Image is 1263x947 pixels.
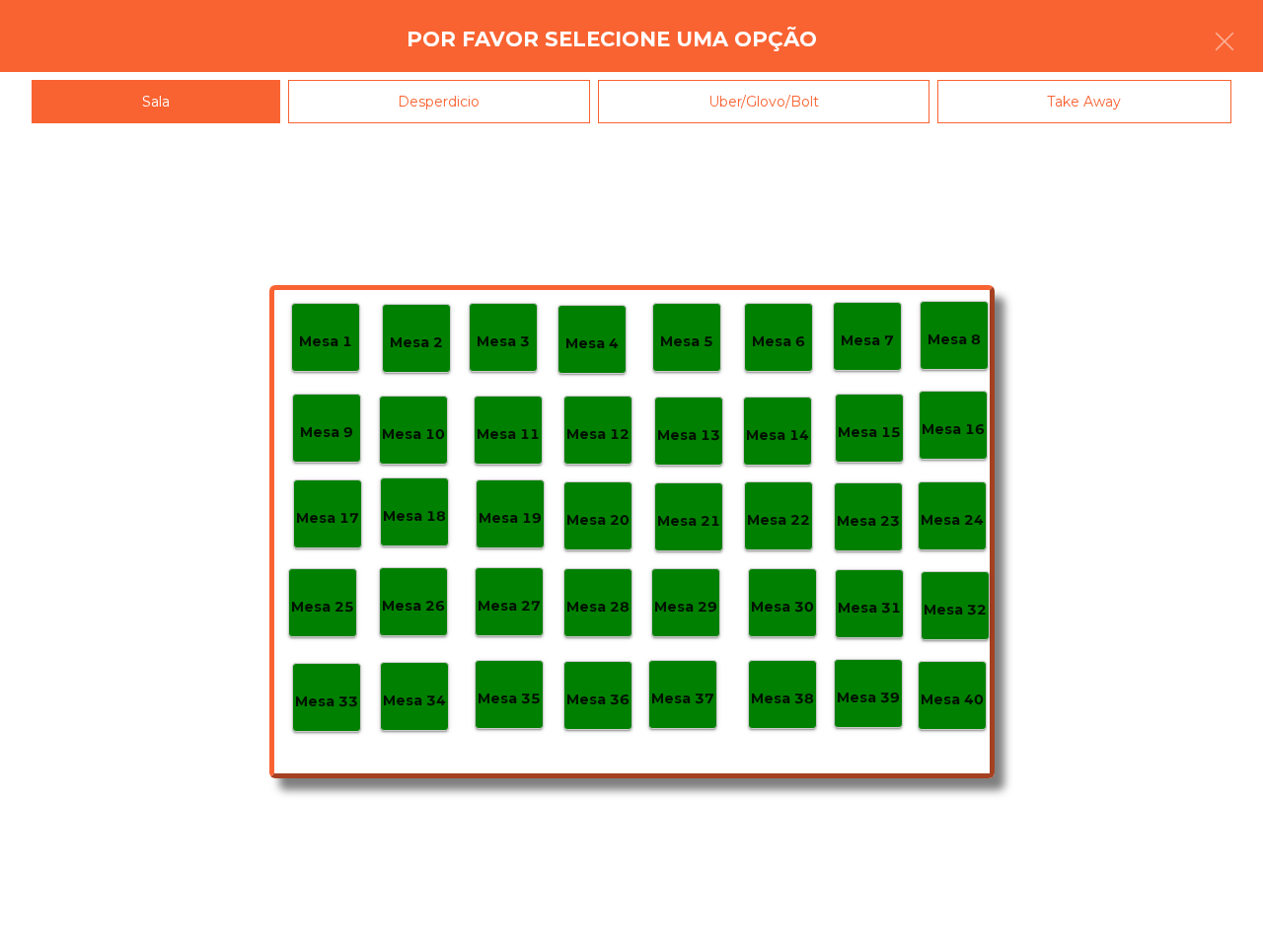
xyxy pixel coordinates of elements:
[382,595,445,618] p: Mesa 26
[299,330,352,353] p: Mesa 1
[657,424,720,447] p: Mesa 13
[478,595,541,618] p: Mesa 27
[566,509,630,532] p: Mesa 20
[660,330,713,353] p: Mesa 5
[390,331,443,354] p: Mesa 2
[566,689,630,711] p: Mesa 36
[921,689,984,711] p: Mesa 40
[657,510,720,533] p: Mesa 21
[407,25,817,54] h4: Por favor selecione uma opção
[922,418,985,441] p: Mesa 16
[838,597,901,619] p: Mesa 31
[566,596,630,619] p: Mesa 28
[383,690,446,712] p: Mesa 34
[295,691,358,713] p: Mesa 33
[838,421,901,444] p: Mesa 15
[477,423,540,446] p: Mesa 11
[924,599,987,621] p: Mesa 32
[921,509,984,532] p: Mesa 24
[837,687,900,709] p: Mesa 39
[751,596,814,619] p: Mesa 30
[288,80,591,124] div: Desperdicio
[382,423,445,446] p: Mesa 10
[291,596,354,619] p: Mesa 25
[928,328,981,351] p: Mesa 8
[651,688,714,710] p: Mesa 37
[478,688,541,710] p: Mesa 35
[937,80,1232,124] div: Take Away
[837,510,900,533] p: Mesa 23
[477,330,530,353] p: Mesa 3
[300,421,353,444] p: Mesa 9
[654,596,717,619] p: Mesa 29
[32,80,280,124] div: Sala
[752,330,805,353] p: Mesa 6
[565,332,619,355] p: Mesa 4
[383,505,446,528] p: Mesa 18
[598,80,929,124] div: Uber/Glovo/Bolt
[566,423,630,446] p: Mesa 12
[747,509,810,532] p: Mesa 22
[746,424,809,447] p: Mesa 14
[841,329,894,352] p: Mesa 7
[479,507,542,530] p: Mesa 19
[296,507,359,530] p: Mesa 17
[751,688,814,710] p: Mesa 38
